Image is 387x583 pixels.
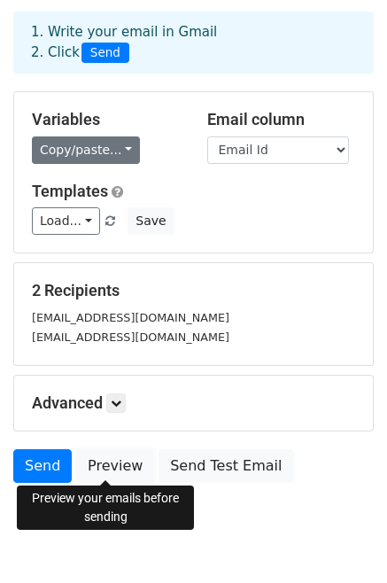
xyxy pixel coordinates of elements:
h5: Advanced [32,393,355,413]
small: [EMAIL_ADDRESS][DOMAIN_NAME] [32,330,229,344]
h5: Variables [32,110,181,129]
div: 1. Write your email in Gmail 2. Click [18,22,369,63]
a: Send Test Email [159,449,293,483]
a: Send [13,449,72,483]
span: Send [81,43,129,64]
a: Preview [76,449,154,483]
a: Templates [32,182,108,200]
button: Save [128,207,174,235]
small: [EMAIL_ADDRESS][DOMAIN_NAME] [32,311,229,324]
iframe: Chat Widget [298,498,387,583]
a: Load... [32,207,100,235]
a: Copy/paste... [32,136,140,164]
h5: 2 Recipients [32,281,355,300]
h5: Email column [207,110,356,129]
div: Preview your emails before sending [17,486,194,530]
